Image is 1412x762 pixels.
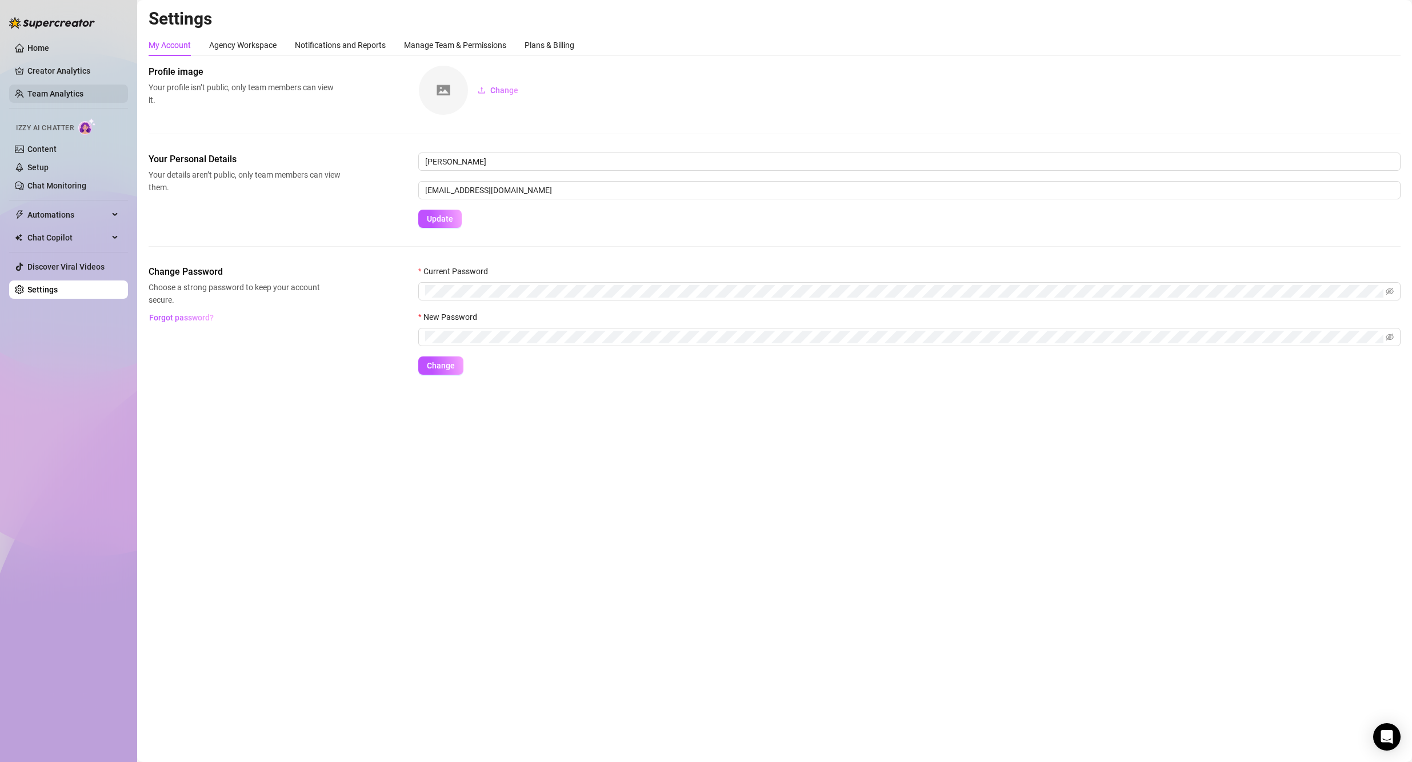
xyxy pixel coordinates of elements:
[418,153,1401,171] input: Enter name
[149,8,1401,30] h2: Settings
[418,210,462,228] button: Update
[149,65,341,79] span: Profile image
[418,181,1401,199] input: Enter new email
[425,285,1383,298] input: Current Password
[469,81,527,99] button: Change
[427,361,455,370] span: Change
[490,86,518,95] span: Change
[209,39,277,51] div: Agency Workspace
[27,181,86,190] a: Chat Monitoring
[149,39,191,51] div: My Account
[425,331,1383,343] input: New Password
[78,118,96,135] img: AI Chatter
[16,123,74,134] span: Izzy AI Chatter
[149,169,341,194] span: Your details aren’t public, only team members can view them.
[27,62,119,80] a: Creator Analytics
[27,206,109,224] span: Automations
[27,285,58,294] a: Settings
[418,311,485,323] label: New Password
[27,89,83,98] a: Team Analytics
[27,163,49,172] a: Setup
[15,210,24,219] span: thunderbolt
[27,145,57,154] a: Content
[404,39,506,51] div: Manage Team & Permissions
[149,308,214,327] button: Forgot password?
[27,228,109,247] span: Chat Copilot
[149,313,214,322] span: Forgot password?
[1386,333,1394,341] span: eye-invisible
[149,153,341,166] span: Your Personal Details
[478,86,486,94] span: upload
[27,43,49,53] a: Home
[149,265,341,279] span: Change Password
[15,234,22,242] img: Chat Copilot
[295,39,386,51] div: Notifications and Reports
[9,17,95,29] img: logo-BBDzfeDw.svg
[149,281,341,306] span: Choose a strong password to keep your account secure.
[149,81,341,106] span: Your profile isn’t public, only team members can view it.
[427,214,453,223] span: Update
[1386,287,1394,295] span: eye-invisible
[1373,723,1401,751] div: Open Intercom Messenger
[27,262,105,271] a: Discover Viral Videos
[418,356,463,375] button: Change
[525,39,574,51] div: Plans & Billing
[419,66,468,115] img: square-placeholder.png
[418,265,495,278] label: Current Password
